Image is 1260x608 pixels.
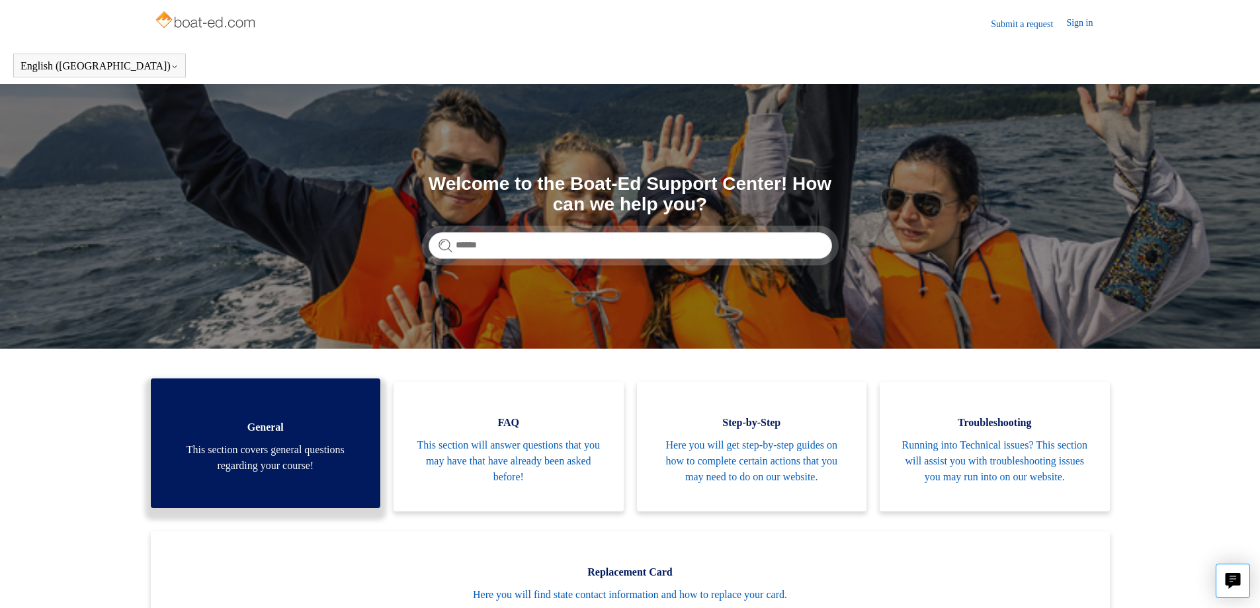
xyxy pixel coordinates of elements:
[429,174,832,215] h1: Welcome to the Boat-Ed Support Center! How can we help you?
[429,232,832,259] input: Search
[171,419,361,435] span: General
[171,587,1090,603] span: Here you will find state contact information and how to replace your card.
[394,382,624,511] a: FAQ This section will answer questions that you may have that have already been asked before!
[413,415,604,431] span: FAQ
[21,60,179,72] button: English ([GEOGRAPHIC_DATA])
[657,437,847,485] span: Here you will get step-by-step guides on how to complete certain actions that you may need to do ...
[880,382,1110,511] a: Troubleshooting Running into Technical issues? This section will assist you with troubleshooting ...
[151,378,381,508] a: General This section covers general questions regarding your course!
[1066,16,1106,32] a: Sign in
[637,382,867,511] a: Step-by-Step Here you will get step-by-step guides on how to complete certain actions that you ma...
[1216,564,1250,598] button: Live chat
[900,437,1090,485] span: Running into Technical issues? This section will assist you with troubleshooting issues you may r...
[657,415,847,431] span: Step-by-Step
[413,437,604,485] span: This section will answer questions that you may have that have already been asked before!
[171,442,361,474] span: This section covers general questions regarding your course!
[900,415,1090,431] span: Troubleshooting
[154,8,259,34] img: Boat-Ed Help Center home page
[171,564,1090,580] span: Replacement Card
[991,17,1066,31] a: Submit a request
